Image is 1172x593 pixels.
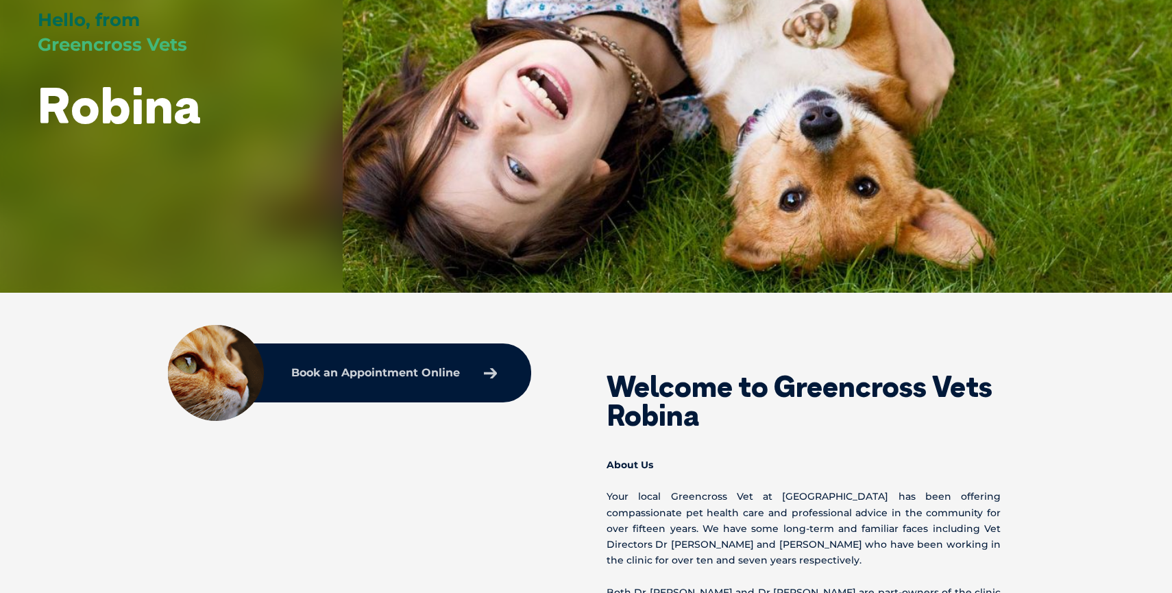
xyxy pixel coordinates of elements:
span: Greencross Vets [38,34,187,56]
b: About Us [607,459,653,471]
span: Hello, from [38,9,140,31]
a: Book an Appointment Online [284,361,504,385]
h2: Welcome to Greencross Vets Robina [607,372,1001,430]
h1: Robina [38,78,201,132]
p: Your local Greencross Vet at [GEOGRAPHIC_DATA] has been offering compassionate pet health care an... [607,489,1001,568]
p: Book an Appointment Online [291,367,460,378]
